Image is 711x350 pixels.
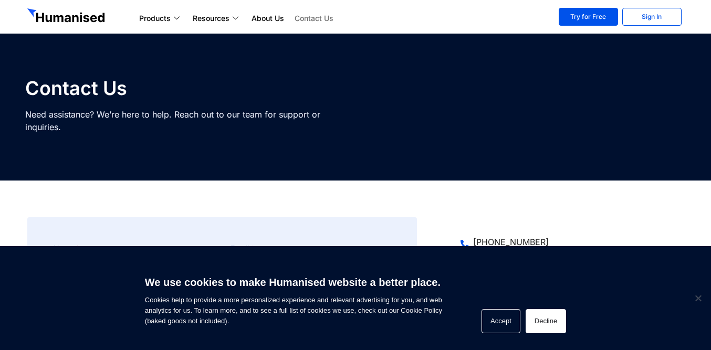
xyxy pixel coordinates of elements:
[461,236,674,248] a: [PHONE_NUMBER]
[482,309,520,333] button: Accept
[27,8,107,25] img: GetHumanised Logo
[25,108,350,133] p: Need assistance? We’re here to help. Reach out to our team for support or inquiries.
[145,275,442,290] h6: We use cookies to make Humanised website a better place.
[246,12,289,25] a: About Us
[54,243,79,254] label: Name
[289,12,339,25] a: Contact Us
[134,12,187,25] a: Products
[471,236,549,248] span: [PHONE_NUMBER]
[145,270,442,326] span: Cookies help to provide a more personalized experience and relevant advertising for you, and web ...
[25,79,350,98] h1: Contact Us
[231,243,255,254] label: Email
[187,12,246,25] a: Resources
[622,8,682,26] a: Sign In
[559,8,618,26] a: Try for Free
[693,293,703,303] span: Decline
[526,309,566,333] button: Decline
